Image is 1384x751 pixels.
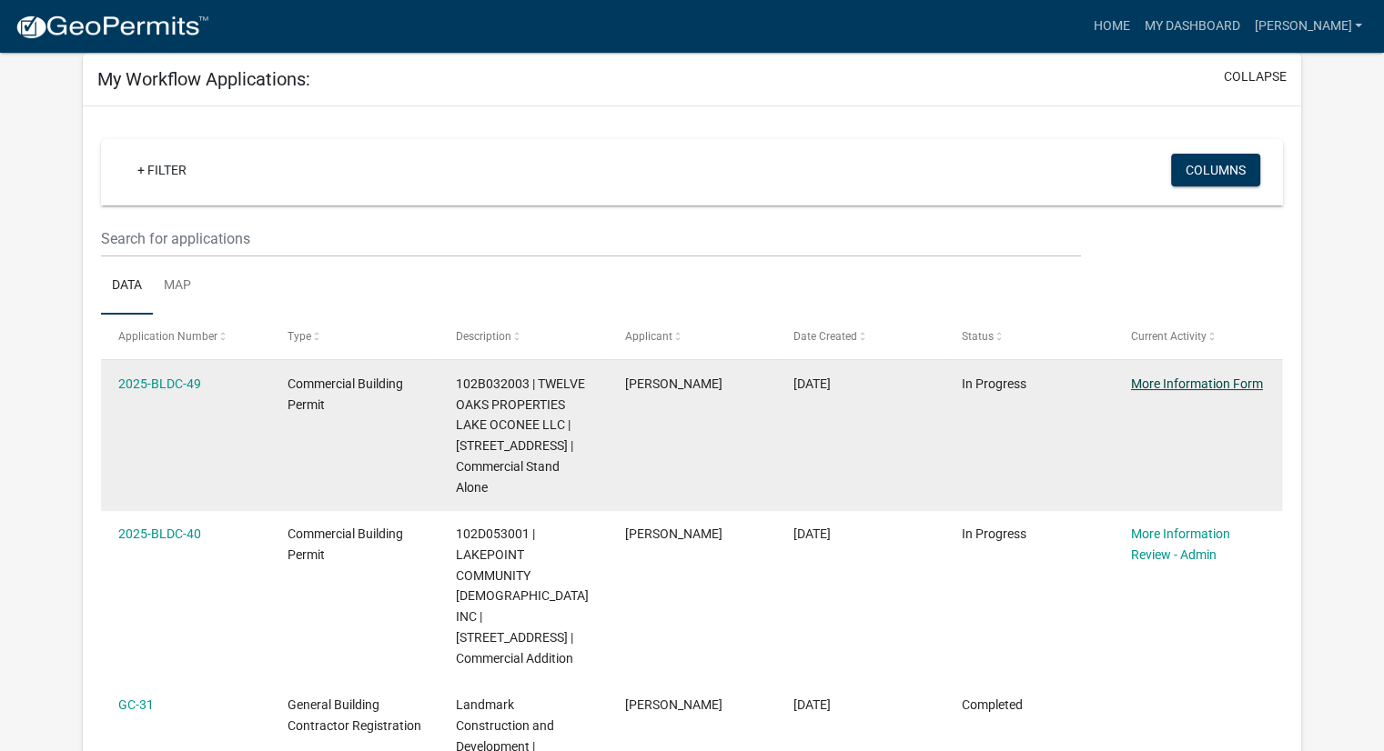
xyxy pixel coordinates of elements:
[625,376,722,391] span: Terrell
[793,697,831,712] span: 08/18/2025
[456,526,589,666] span: 102D053001 | LAKEPOINT COMMUNITY CHURCH INC | 106 VILLAGE LN | Commercial Addition
[1136,9,1247,44] a: My Dashboard
[1086,9,1136,44] a: Home
[1224,67,1287,86] button: collapse
[439,315,607,358] datatable-header-cell: Description
[1131,376,1263,391] a: More Information Form
[607,315,775,358] datatable-header-cell: Applicant
[118,526,201,541] a: 2025-BLDC-40
[288,526,403,562] span: Commercial Building Permit
[97,68,310,90] h5: My Workflow Applications:
[101,220,1081,257] input: Search for applications
[793,330,857,343] span: Date Created
[962,330,994,343] span: Status
[776,315,945,358] datatable-header-cell: Date Created
[962,697,1023,712] span: Completed
[456,376,585,495] span: 102B032003 | TWELVE OAKS PROPERTIES LAKE OCONEE LLC | 109 Thunder Pointe Dr. | Commercial Stand A...
[945,315,1113,358] datatable-header-cell: Status
[118,697,154,712] a: GC-31
[288,376,403,412] span: Commercial Building Permit
[288,697,421,733] span: General Building Contractor Registration
[118,330,217,343] span: Application Number
[1131,330,1207,343] span: Current Activity
[1171,154,1260,186] button: Columns
[625,697,722,712] span: Terrell
[962,526,1026,541] span: In Progress
[288,330,311,343] span: Type
[793,526,831,541] span: 09/02/2025
[101,315,269,358] datatable-header-cell: Application Number
[101,257,153,315] a: Data
[625,526,722,541] span: Terrell
[153,257,202,315] a: Map
[269,315,438,358] datatable-header-cell: Type
[962,376,1026,391] span: In Progress
[625,330,672,343] span: Applicant
[1114,315,1282,358] datatable-header-cell: Current Activity
[793,376,831,391] span: 09/24/2025
[1131,526,1230,562] a: More Information Review - Admin
[1247,9,1369,44] a: [PERSON_NAME]
[118,376,201,391] a: 2025-BLDC-49
[456,330,511,343] span: Description
[123,154,201,186] a: + Filter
